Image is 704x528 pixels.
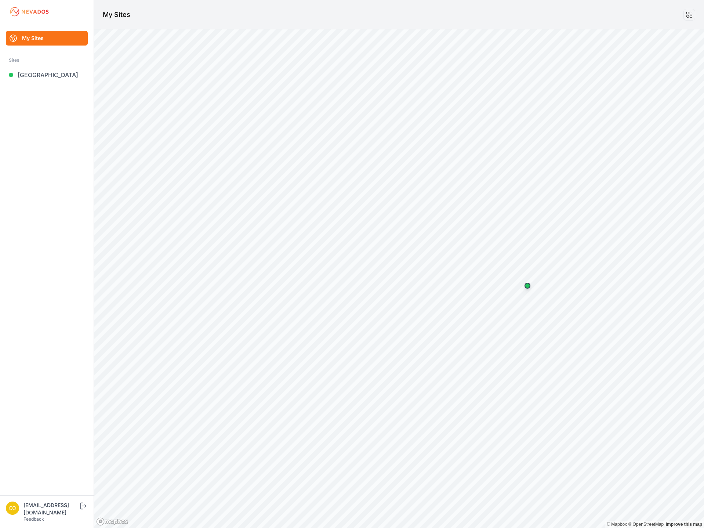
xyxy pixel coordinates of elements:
[6,31,88,46] a: My Sites
[6,502,19,515] img: controlroomoperator@invenergy.com
[628,522,664,527] a: OpenStreetMap
[9,56,85,65] div: Sites
[9,6,50,18] img: Nevados
[520,278,535,293] div: Map marker
[103,10,130,20] h1: My Sites
[94,29,704,528] canvas: Map
[6,68,88,82] a: [GEOGRAPHIC_DATA]
[607,522,627,527] a: Mapbox
[23,516,44,522] a: Feedback
[666,522,702,527] a: Map feedback
[23,502,79,516] div: [EMAIL_ADDRESS][DOMAIN_NAME]
[96,517,128,526] a: Mapbox logo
